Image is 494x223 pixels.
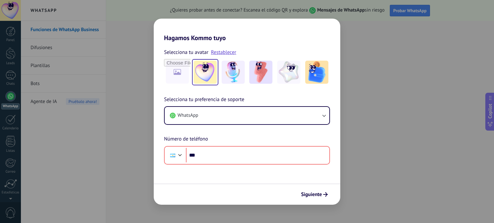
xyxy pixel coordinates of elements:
span: Número de teléfono [164,135,208,143]
img: -2.jpeg [222,61,245,84]
h2: Hagamos Kommo tuyo [154,19,340,42]
span: Selecciona tu preferencia de soporte [164,96,244,104]
button: WhatsApp [165,107,329,124]
a: Restablecer [211,49,236,56]
span: WhatsApp [178,112,198,119]
span: Selecciona tu avatar [164,48,208,56]
img: -3.jpeg [249,61,272,84]
span: Siguiente [301,192,322,197]
img: -4.jpeg [277,61,300,84]
img: -1.jpeg [194,61,217,84]
div: Argentina: + 54 [167,149,179,162]
button: Siguiente [298,189,331,200]
img: -5.jpeg [305,61,328,84]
